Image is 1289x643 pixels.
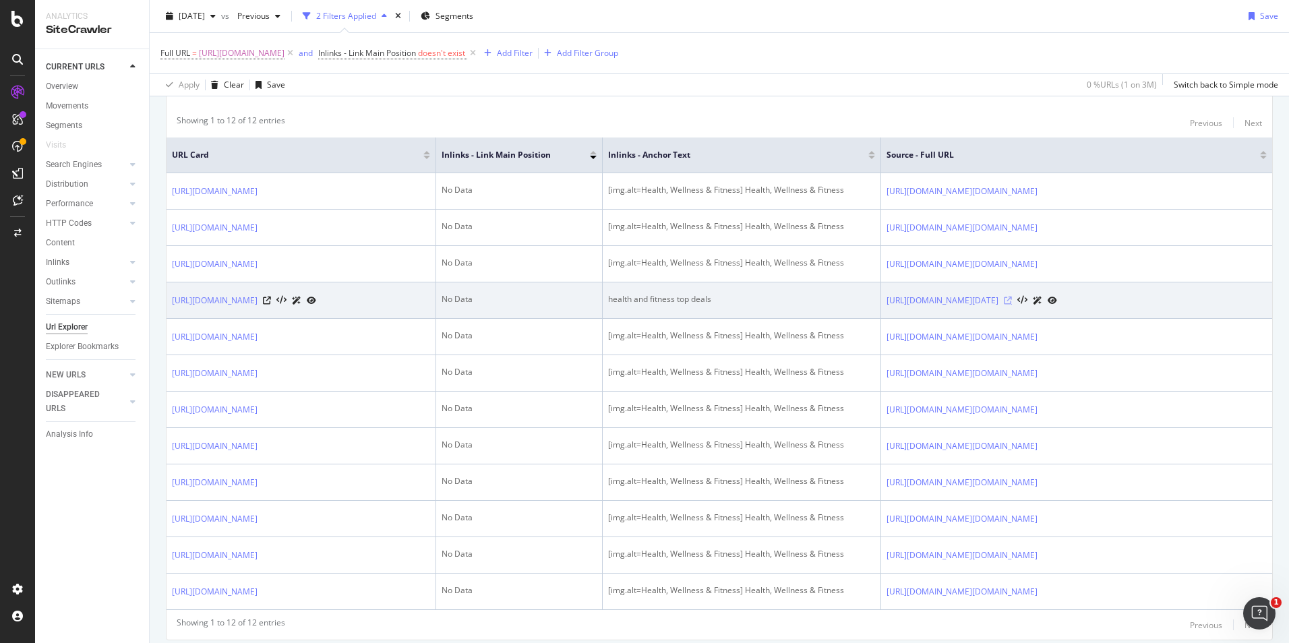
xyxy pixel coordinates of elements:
[46,158,102,172] div: Search Engines
[46,340,140,354] a: Explorer Bookmarks
[46,60,126,74] a: CURRENT URLS
[172,512,258,526] a: [URL][DOMAIN_NAME]
[608,330,875,342] div: [img.alt=Health, Wellness & Fitness] Health, Wellness & Fitness
[608,512,875,524] div: [img.alt=Health, Wellness & Fitness] Health, Wellness & Fitness
[46,340,119,354] div: Explorer Bookmarks
[1245,117,1262,129] div: Next
[608,584,875,596] div: [img.alt=Health, Wellness & Fitness] Health, Wellness & Fitness
[172,294,258,307] a: [URL][DOMAIN_NAME]
[172,149,420,161] span: URL Card
[1174,79,1278,90] div: Switch back to Simple mode
[232,5,286,27] button: Previous
[1271,597,1282,608] span: 1
[46,119,82,133] div: Segments
[887,549,1038,562] a: [URL][DOMAIN_NAME][DOMAIN_NAME]
[46,197,126,211] a: Performance
[46,177,126,191] a: Distribution
[179,79,200,90] div: Apply
[46,99,140,113] a: Movements
[172,185,258,198] a: [URL][DOMAIN_NAME]
[46,11,138,22] div: Analytics
[442,475,597,487] div: No Data
[263,297,271,305] a: Visit Online Page
[172,476,258,489] a: [URL][DOMAIN_NAME]
[224,79,244,90] div: Clear
[1190,617,1222,633] button: Previous
[887,294,998,307] a: [URL][DOMAIN_NAME][DATE]
[1048,293,1057,307] a: URL Inspection
[1190,115,1222,131] button: Previous
[479,45,533,61] button: Add Filter
[539,45,618,61] button: Add Filter Group
[46,255,69,270] div: Inlinks
[1190,117,1222,129] div: Previous
[318,47,416,59] span: Inlinks - Link Main Position
[177,115,285,131] div: Showing 1 to 12 of 12 entries
[46,295,80,309] div: Sitemaps
[46,216,92,231] div: HTTP Codes
[172,257,258,271] a: [URL][DOMAIN_NAME]
[206,74,244,96] button: Clear
[608,475,875,487] div: [img.alt=Health, Wellness & Fitness] Health, Wellness & Fitness
[1245,115,1262,131] button: Next
[172,367,258,380] a: [URL][DOMAIN_NAME]
[1243,597,1276,630] iframe: Intercom live chat
[1243,5,1278,27] button: Save
[46,236,75,250] div: Content
[1190,619,1222,631] div: Previous
[172,549,258,562] a: [URL][DOMAIN_NAME]
[887,585,1038,599] a: [URL][DOMAIN_NAME][DOMAIN_NAME]
[1004,297,1012,305] a: Visit Online Page
[46,427,93,441] div: Analysis Info
[172,221,258,235] a: [URL][DOMAIN_NAME]
[46,22,138,38] div: SiteCrawler
[442,257,597,269] div: No Data
[160,5,221,27] button: [DATE]
[177,617,285,633] div: Showing 1 to 12 of 12 entries
[250,74,285,96] button: Save
[887,512,1038,526] a: [URL][DOMAIN_NAME][DOMAIN_NAME]
[46,368,126,382] a: NEW URLS
[46,60,104,74] div: CURRENT URLS
[887,185,1038,198] a: [URL][DOMAIN_NAME][DOMAIN_NAME]
[46,138,80,152] a: Visits
[46,320,88,334] div: Url Explorer
[299,47,313,59] button: and
[1260,10,1278,22] div: Save
[1168,74,1278,96] button: Switch back to Simple mode
[46,236,140,250] a: Content
[46,275,126,289] a: Outlinks
[442,439,597,451] div: No Data
[172,585,258,599] a: [URL][DOMAIN_NAME]
[307,293,316,307] a: URL Inspection
[442,149,570,161] span: Inlinks - Link Main Position
[172,439,258,453] a: [URL][DOMAIN_NAME]
[887,439,1038,453] a: [URL][DOMAIN_NAME][DOMAIN_NAME]
[608,548,875,560] div: [img.alt=Health, Wellness & Fitness] Health, Wellness & Fitness
[267,79,285,90] div: Save
[442,220,597,233] div: No Data
[46,368,86,382] div: NEW URLS
[232,10,270,22] span: Previous
[172,403,258,417] a: [URL][DOMAIN_NAME]
[497,47,533,59] div: Add Filter
[46,388,114,416] div: DISAPPEARED URLS
[608,220,875,233] div: [img.alt=Health, Wellness & Fitness] Health, Wellness & Fitness
[46,158,126,172] a: Search Engines
[276,296,287,305] button: View HTML Source
[46,99,88,113] div: Movements
[46,295,126,309] a: Sitemaps
[887,403,1038,417] a: [URL][DOMAIN_NAME][DOMAIN_NAME]
[442,512,597,524] div: No Data
[1087,79,1157,90] div: 0 % URLs ( 1 on 3M )
[46,388,126,416] a: DISAPPEARED URLS
[418,47,465,59] span: doesn't exist
[442,366,597,378] div: No Data
[46,427,140,441] a: Analysis Info
[46,80,140,94] a: Overview
[46,255,126,270] a: Inlinks
[442,293,597,305] div: No Data
[887,257,1038,271] a: [URL][DOMAIN_NAME][DOMAIN_NAME]
[1017,296,1027,305] button: View HTML Source
[608,293,875,305] div: health and fitness top deals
